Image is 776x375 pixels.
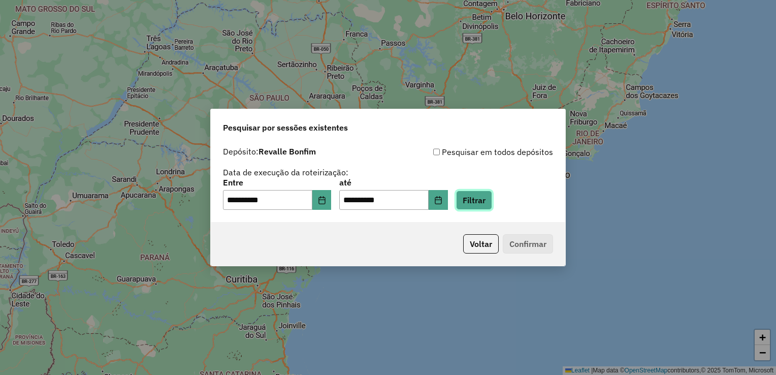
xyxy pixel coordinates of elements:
[223,176,331,189] label: Entre
[223,166,348,178] label: Data de execução da roteirização:
[463,234,499,254] button: Voltar
[223,121,348,134] span: Pesquisar por sessões existentes
[429,190,448,210] button: Choose Date
[312,190,332,210] button: Choose Date
[258,146,316,157] strong: Revalle Bonfim
[223,145,316,158] label: Depósito:
[388,146,553,158] div: Pesquisar em todos depósitos
[456,191,492,210] button: Filtrar
[339,176,447,189] label: até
